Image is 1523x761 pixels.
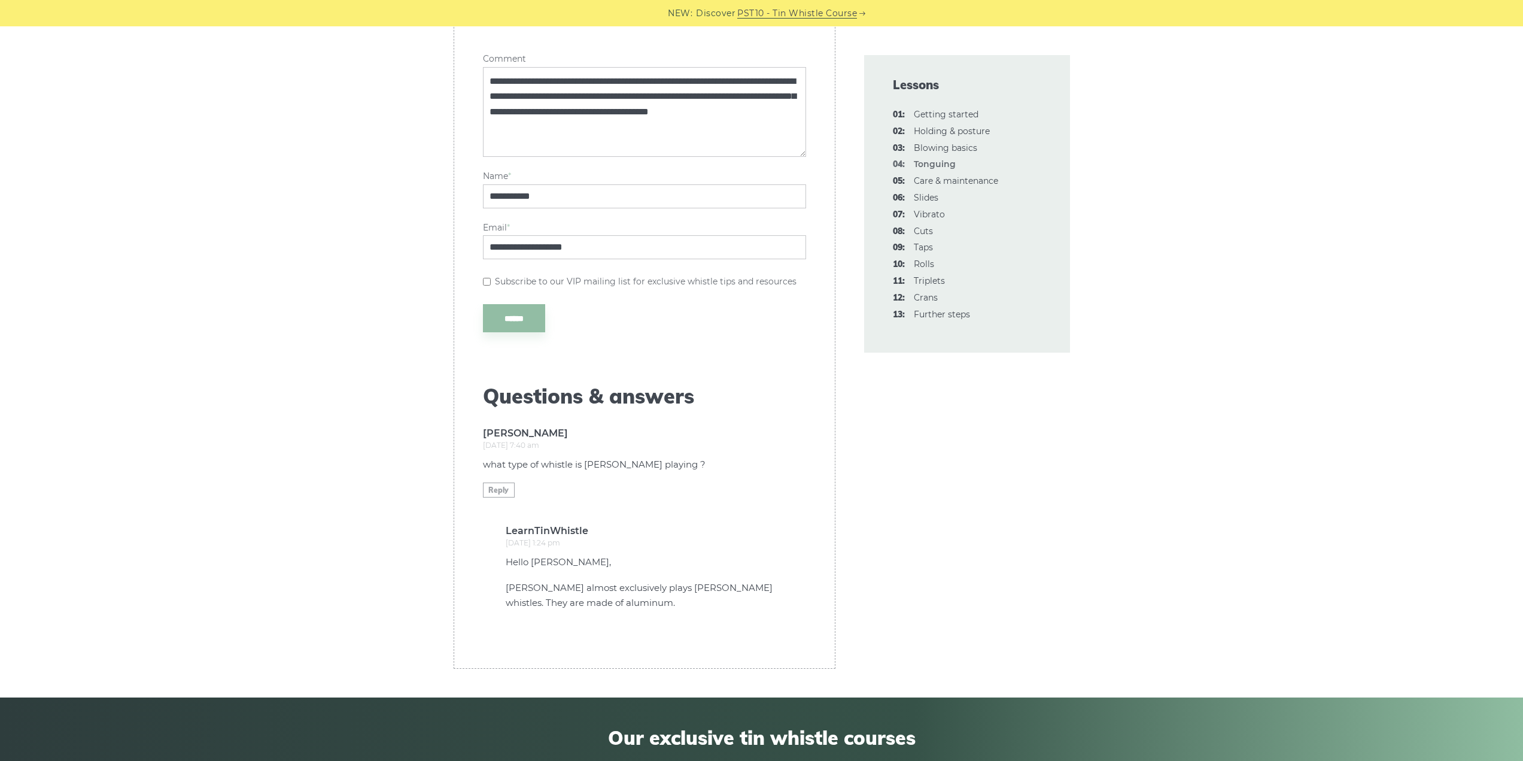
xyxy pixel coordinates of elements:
strong: Tonguing [914,159,956,169]
a: 10:Rolls [914,259,934,269]
a: 07:Vibrato [914,209,945,220]
a: 12:Crans [914,292,938,303]
p: [PERSON_NAME] almost exclusively plays [PERSON_NAME] whistles. They are made of aluminum. [506,580,806,611]
span: 07: [893,208,905,222]
a: 02:Holding & posture [914,126,990,137]
span: 11: [893,274,905,289]
a: 13:Further steps [914,309,970,320]
a: 01:Getting started [914,109,978,120]
p: Hello [PERSON_NAME], [506,554,806,570]
span: Discover [696,7,735,20]
span: NEW: [668,7,692,20]
span: Our exclusive tin whistle courses [424,726,1099,749]
time: [DATE] 1:24 pm [506,538,560,547]
span: 05: [893,174,905,189]
a: 09:Taps [914,242,933,253]
span: 03: [893,141,905,156]
label: Email [483,223,806,233]
a: 08:Cuts [914,226,933,237]
a: 05:Care & maintenance [914,175,998,186]
p: what type of whistle is [PERSON_NAME] playing ? [483,457,806,472]
span: 09: [893,241,905,255]
span: 08: [893,225,905,239]
span: Lessons [893,77,1041,93]
a: 11:Triplets [914,275,945,286]
time: [DATE] 7:40 am [483,441,539,450]
span: Questions & answers [483,384,806,409]
label: Comment [483,54,806,64]
a: Reply to Frank McKenney [483,483,515,498]
label: Subscribe to our VIP mailing list for exclusive whistle tips and resources [495,277,797,287]
span: 12: [893,291,905,305]
a: 03:Blowing basics [914,143,977,153]
span: 10: [893,257,905,272]
b: [PERSON_NAME] [483,429,806,438]
span: 01: [893,108,905,122]
a: PST10 - Tin Whistle Course [737,7,857,20]
b: LearnTinWhistle [506,526,806,536]
span: 13: [893,308,905,322]
span: 06: [893,191,905,205]
a: 06:Slides [914,192,938,203]
span: 04: [893,157,905,172]
span: 02: [893,125,905,139]
label: Name [483,171,806,181]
